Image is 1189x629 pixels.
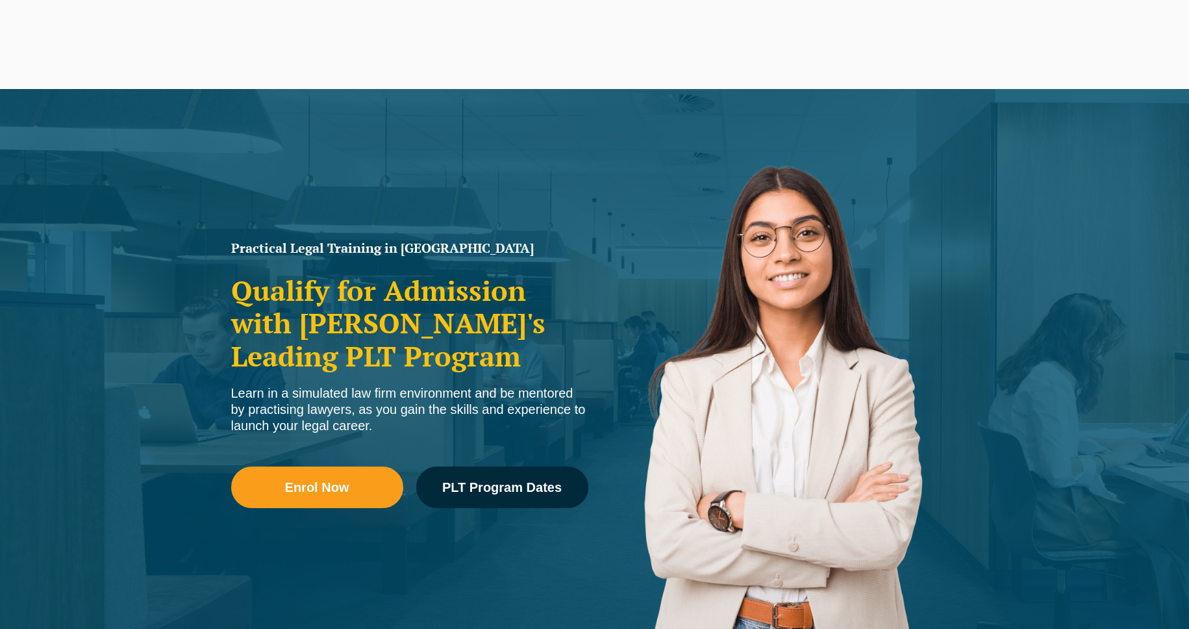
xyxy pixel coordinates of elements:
[231,467,403,508] a: Enrol Now
[442,481,562,494] span: PLT Program Dates
[231,385,588,434] div: Learn in a simulated law firm environment and be mentored by practising lawyers, as you gain the ...
[231,274,588,372] h2: Qualify for Admission with [PERSON_NAME]'s Leading PLT Program
[285,481,349,494] span: Enrol Now
[231,242,588,255] h1: Practical Legal Training in [GEOGRAPHIC_DATA]
[416,467,588,508] a: PLT Program Dates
